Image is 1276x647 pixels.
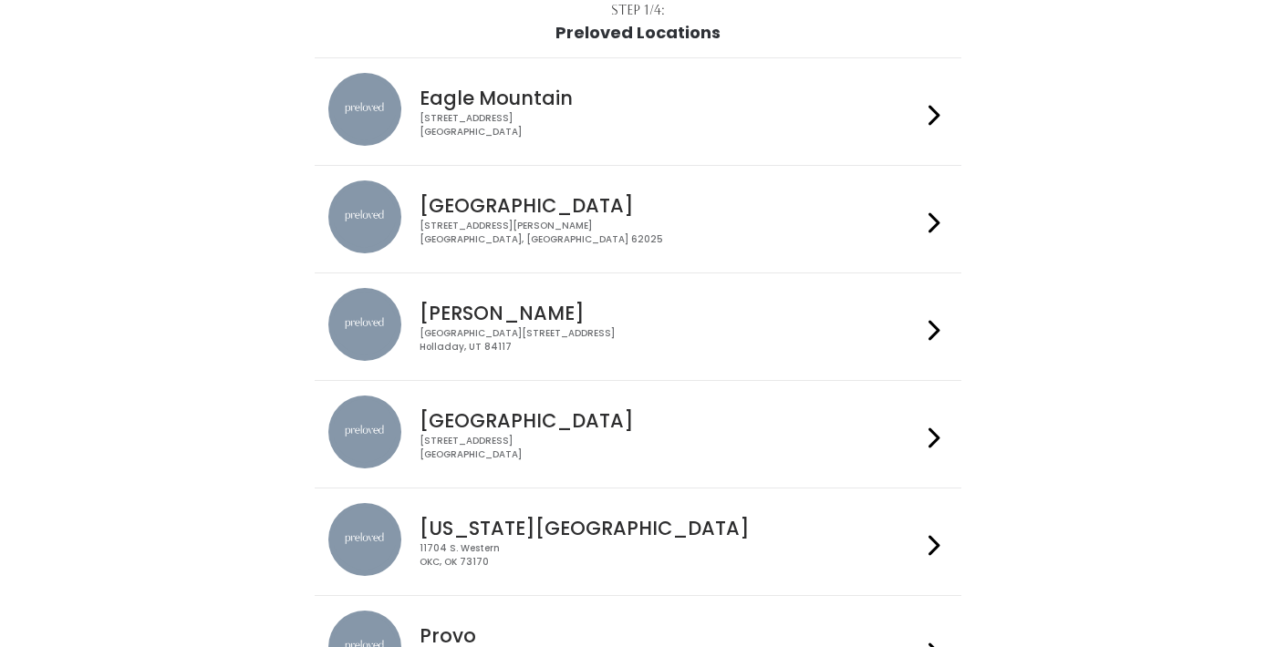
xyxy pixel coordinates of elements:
[555,24,721,42] h1: Preloved Locations
[328,73,948,150] a: preloved location Eagle Mountain [STREET_ADDRESS][GEOGRAPHIC_DATA]
[420,542,921,569] div: 11704 S. Western OKC, OK 73170
[328,180,948,258] a: preloved location [GEOGRAPHIC_DATA] [STREET_ADDRESS][PERSON_NAME][GEOGRAPHIC_DATA], [GEOGRAPHIC_D...
[328,503,948,580] a: preloved location [US_STATE][GEOGRAPHIC_DATA] 11704 S. WesternOKC, OK 73170
[420,327,921,354] div: [GEOGRAPHIC_DATA][STREET_ADDRESS] Holladay, UT 84117
[420,87,921,108] h4: Eagle Mountain
[420,195,921,216] h4: [GEOGRAPHIC_DATA]
[328,395,401,468] img: preloved location
[420,220,921,246] div: [STREET_ADDRESS][PERSON_NAME] [GEOGRAPHIC_DATA], [GEOGRAPHIC_DATA] 62025
[328,503,401,576] img: preloved location
[420,112,921,139] div: [STREET_ADDRESS] [GEOGRAPHIC_DATA]
[328,288,948,365] a: preloved location [PERSON_NAME] [GEOGRAPHIC_DATA][STREET_ADDRESS]Holladay, UT 84117
[328,73,401,146] img: preloved location
[420,303,921,323] h4: [PERSON_NAME]
[420,410,921,431] h4: [GEOGRAPHIC_DATA]
[328,395,948,473] a: preloved location [GEOGRAPHIC_DATA] [STREET_ADDRESS][GEOGRAPHIC_DATA]
[328,180,401,253] img: preloved location
[420,435,921,461] div: [STREET_ADDRESS] [GEOGRAPHIC_DATA]
[420,625,921,646] h4: Provo
[328,288,401,361] img: preloved location
[420,518,921,539] h4: [US_STATE][GEOGRAPHIC_DATA]
[611,1,665,20] div: Step 1/4:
